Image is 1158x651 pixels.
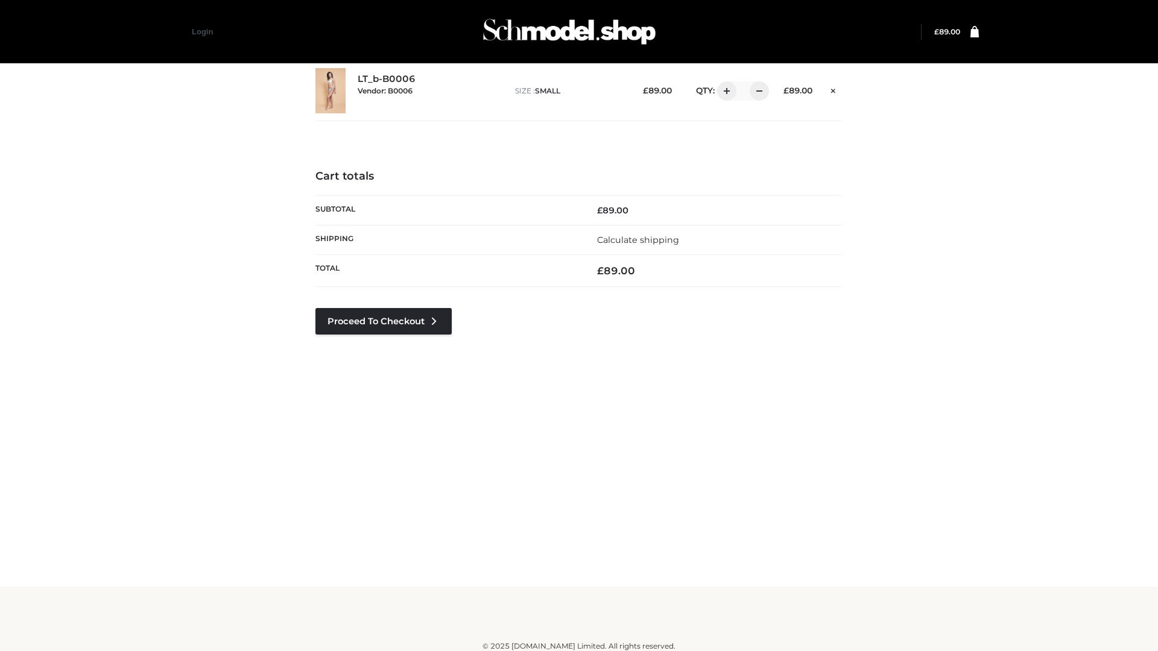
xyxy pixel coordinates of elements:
img: Schmodel Admin 964 [479,8,660,55]
p: size : [515,86,624,96]
span: £ [643,86,648,95]
small: Vendor: B0006 [358,86,413,95]
span: £ [597,265,604,277]
h4: Cart totals [315,170,843,183]
a: Calculate shipping [597,234,679,245]
div: LT_b-B0006 [358,74,503,107]
span: £ [597,205,603,216]
th: Shipping [315,225,579,254]
a: Proceed to Checkout [315,308,452,335]
a: Login [192,27,213,36]
bdi: 89.00 [643,86,672,95]
th: Subtotal [315,195,579,225]
span: SMALL [535,86,560,95]
bdi: 89.00 [934,27,960,36]
span: £ [783,86,789,95]
span: £ [934,27,939,36]
a: £89.00 [934,27,960,36]
a: Remove this item [824,81,843,97]
bdi: 89.00 [597,205,628,216]
th: Total [315,255,579,287]
bdi: 89.00 [783,86,812,95]
bdi: 89.00 [597,265,635,277]
div: QTY: [684,81,765,101]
